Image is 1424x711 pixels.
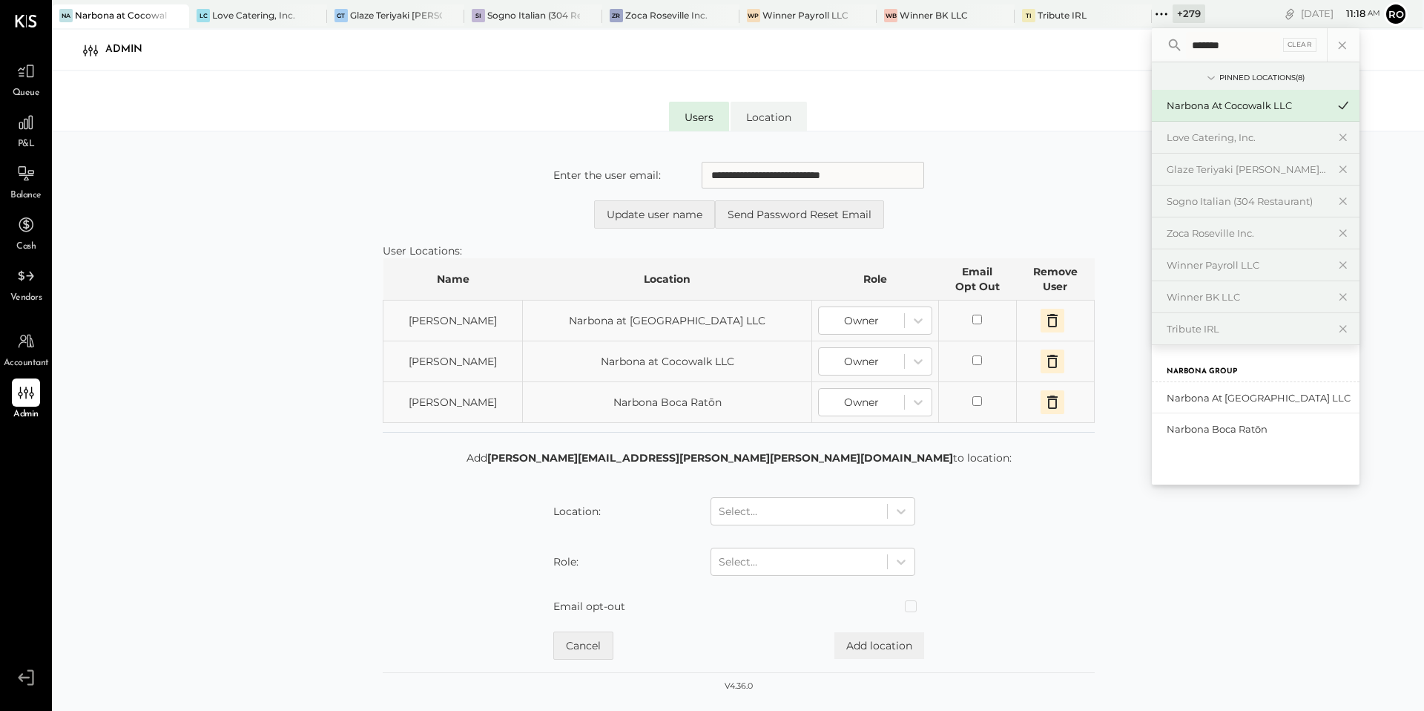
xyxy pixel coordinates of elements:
[715,200,884,229] button: Send Password Reset Email
[625,9,708,22] div: Zoca Roseville Inc.
[1,262,51,305] a: Vendors
[487,451,953,465] strong: [PERSON_NAME][EMAIL_ADDRESS][PERSON_NAME][PERSON_NAME][DOMAIN_NAME]
[1,160,51,203] a: Balance
[1219,73,1305,83] div: Pinned Locations ( 8 )
[1,211,51,254] a: Cash
[383,341,523,382] td: [PERSON_NAME]
[523,382,812,423] td: Narbona Boca Ratōn
[10,292,42,305] span: Vendors
[1167,290,1327,304] div: Winner BK LLC
[4,357,49,370] span: Accountant
[1,57,51,100] a: Queue
[75,9,167,22] div: Narbona at Cocowalk LLC
[59,9,73,22] div: Na
[731,102,807,131] li: Location
[1167,163,1327,177] div: Glaze Teriyaki [PERSON_NAME] Street - [PERSON_NAME] River [PERSON_NAME] LLC
[523,341,812,382] td: Narbona at Cocowalk LLC
[105,38,157,62] div: Admin
[523,258,812,301] th: Location
[594,200,715,229] button: Update user name
[1022,9,1035,22] div: TI
[467,450,1012,465] p: Add to location:
[334,9,348,22] div: GT
[1,327,51,370] a: Accountant
[1167,367,1237,377] label: Narbona Group
[1,108,51,151] a: P&L
[900,9,968,22] div: Winner BK LLC
[383,301,523,341] td: [PERSON_NAME]
[884,9,897,22] div: WB
[1301,7,1380,21] div: [DATE]
[13,87,40,100] span: Queue
[1016,258,1094,301] th: Remove User
[669,102,729,131] li: Users
[1167,322,1327,336] div: Tribute IRL
[553,599,625,614] label: Email opt-out
[553,168,661,183] label: Enter the user email:
[350,9,442,22] div: Glaze Teriyaki [PERSON_NAME] Street - [PERSON_NAME] River [PERSON_NAME] LLC
[762,9,848,22] div: Winner Payroll LLC
[553,632,613,660] button: Cancel
[1038,9,1087,22] div: Tribute IRL
[1167,131,1327,145] div: Love Catering, Inc.
[18,138,35,151] span: P&L
[553,554,578,569] label: Role:
[834,632,924,659] button: Add location
[197,9,210,22] div: LC
[1167,99,1327,113] div: Narbona at Cocowalk LLC
[523,301,812,341] td: Narbona at [GEOGRAPHIC_DATA] LLC
[1167,226,1327,240] div: Zoca Roseville Inc.
[10,189,42,203] span: Balance
[938,258,1016,301] th: Email Opt Out
[487,9,579,22] div: Sogno Italian (304 Restaurant)
[1167,194,1327,209] div: Sogno Italian (304 Restaurant)
[812,258,938,301] th: Role
[383,243,1095,258] div: User Locations:
[212,9,295,22] div: Love Catering, Inc.
[1282,6,1297,22] div: copy link
[1167,391,1352,405] div: Narbona at [GEOGRAPHIC_DATA] LLC
[383,258,523,301] th: Name
[725,681,753,692] div: v 4.36.0
[13,408,39,422] span: Admin
[1173,4,1205,23] div: + 279
[1283,38,1317,52] div: Clear
[747,9,760,22] div: WP
[1167,422,1352,436] div: Narbona Boca Ratōn
[16,240,36,254] span: Cash
[610,9,623,22] div: ZR
[1384,2,1408,26] button: Ro
[383,382,523,423] td: [PERSON_NAME]
[472,9,485,22] div: SI
[1167,258,1327,272] div: Winner Payroll LLC
[1,379,51,422] a: Admin
[553,504,601,519] label: Location:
